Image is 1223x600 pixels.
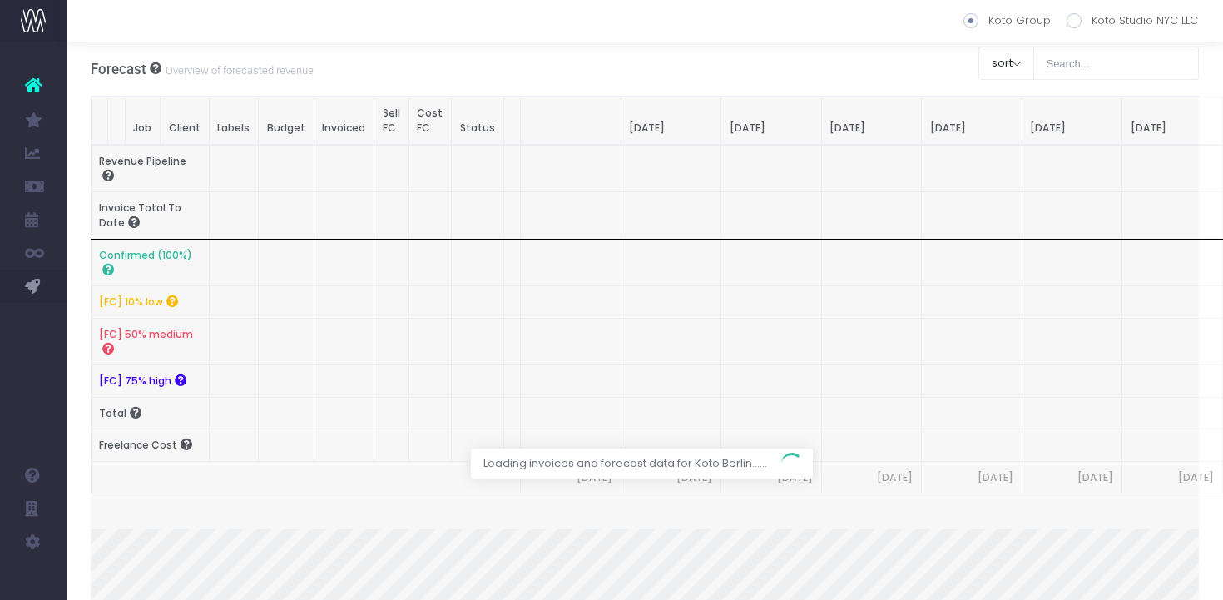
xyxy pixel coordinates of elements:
label: Koto Group [963,12,1051,29]
span: Loading invoices and forecast data for Koto Berlin...... [471,449,780,479]
span: Forecast [91,61,146,77]
small: Overview of forecasted revenue [161,61,314,77]
button: sort [978,47,1034,80]
img: images/default_profile_image.png [21,567,46,592]
label: Koto Studio NYC LLC [1067,12,1198,29]
input: Search... [1033,47,1200,80]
